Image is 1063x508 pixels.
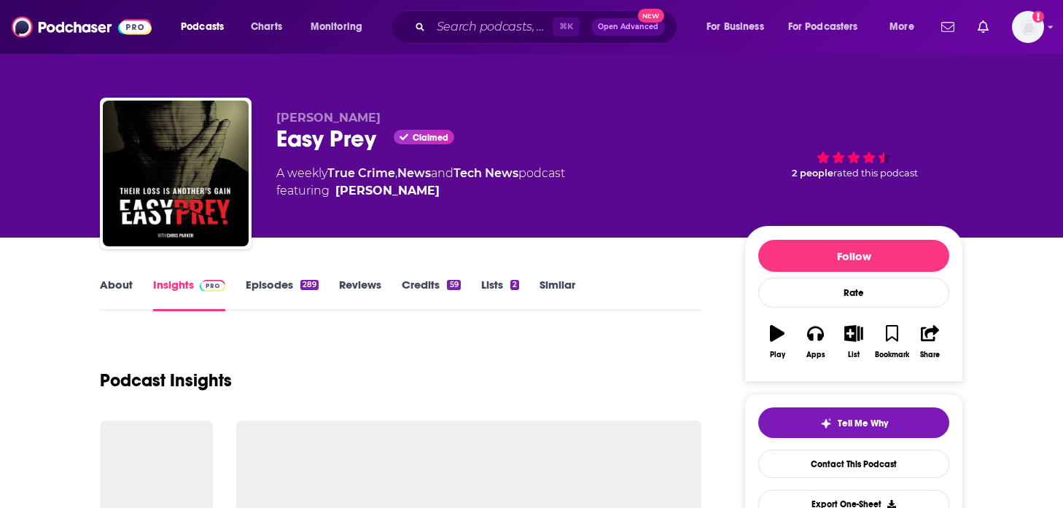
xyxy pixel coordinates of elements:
[638,9,664,23] span: New
[744,111,963,201] div: 2 peoplerated this podcast
[779,15,879,39] button: open menu
[591,18,665,36] button: Open AdvancedNew
[12,13,152,41] img: Podchaser - Follow, Share and Rate Podcasts
[758,278,949,308] div: Rate
[153,278,225,311] a: InsightsPodchaser Pro
[911,316,949,368] button: Share
[758,407,949,438] button: tell me why sparkleTell Me Why
[405,10,691,44] div: Search podcasts, credits, & more...
[889,17,914,37] span: More
[598,23,658,31] span: Open Advanced
[1032,11,1044,23] svg: Add a profile image
[395,166,397,180] span: ,
[848,351,860,359] div: List
[327,166,395,180] a: True Crime
[758,316,796,368] button: Play
[103,101,249,246] img: Easy Prey
[1012,11,1044,43] img: User Profile
[820,418,832,429] img: tell me why sparkle
[758,240,949,272] button: Follow
[276,111,381,125] span: [PERSON_NAME]
[431,166,453,180] span: and
[335,182,440,200] a: Chris Parker
[276,182,565,200] span: featuring
[339,278,381,311] a: Reviews
[806,351,825,359] div: Apps
[706,17,764,37] span: For Business
[171,15,243,39] button: open menu
[241,15,291,39] a: Charts
[972,15,994,39] a: Show notifications dropdown
[402,278,460,311] a: Credits59
[935,15,960,39] a: Show notifications dropdown
[447,280,460,290] div: 59
[696,15,782,39] button: open menu
[481,278,519,311] a: Lists2
[875,351,909,359] div: Bookmark
[879,15,932,39] button: open menu
[276,165,565,200] div: A weekly podcast
[838,418,888,429] span: Tell Me Why
[835,316,873,368] button: List
[300,15,381,39] button: open menu
[100,278,133,311] a: About
[181,17,224,37] span: Podcasts
[1012,11,1044,43] span: Logged in as TrevorC
[758,450,949,478] a: Contact This Podcast
[920,351,940,359] div: Share
[796,316,834,368] button: Apps
[833,168,918,179] span: rated this podcast
[553,17,580,36] span: ⌘ K
[100,370,232,391] h1: Podcast Insights
[200,280,225,292] img: Podchaser Pro
[788,17,858,37] span: For Podcasters
[770,351,785,359] div: Play
[311,17,362,37] span: Monitoring
[300,280,319,290] div: 289
[251,17,282,37] span: Charts
[510,280,519,290] div: 2
[540,278,575,311] a: Similar
[246,278,319,311] a: Episodes289
[397,166,431,180] a: News
[792,168,833,179] span: 2 people
[1012,11,1044,43] button: Show profile menu
[413,134,448,141] span: Claimed
[453,166,518,180] a: Tech News
[431,15,553,39] input: Search podcasts, credits, & more...
[873,316,911,368] button: Bookmark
